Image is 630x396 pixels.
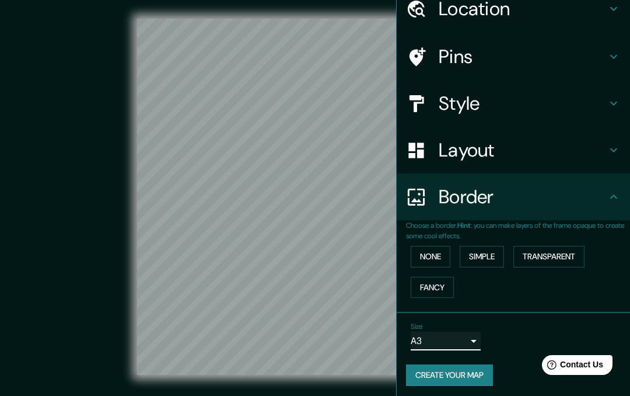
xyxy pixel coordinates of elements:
div: Pins [397,33,630,80]
iframe: Help widget launcher [526,350,617,383]
button: Fancy [411,277,454,298]
b: Hint [457,221,471,230]
button: Transparent [513,246,584,268]
button: None [411,246,450,268]
div: A3 [411,332,481,350]
h4: Layout [439,138,607,162]
div: Border [397,173,630,220]
canvas: Map [137,19,493,375]
h4: Style [439,92,607,115]
button: Simple [460,246,504,268]
h4: Pins [439,45,607,68]
div: Style [397,80,630,127]
h4: Border [439,185,607,209]
button: Create your map [406,364,493,386]
p: Choose a border. : you can make layers of the frame opaque to create some cool effects. [406,220,630,241]
label: Size [411,322,423,332]
div: Layout [397,127,630,173]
